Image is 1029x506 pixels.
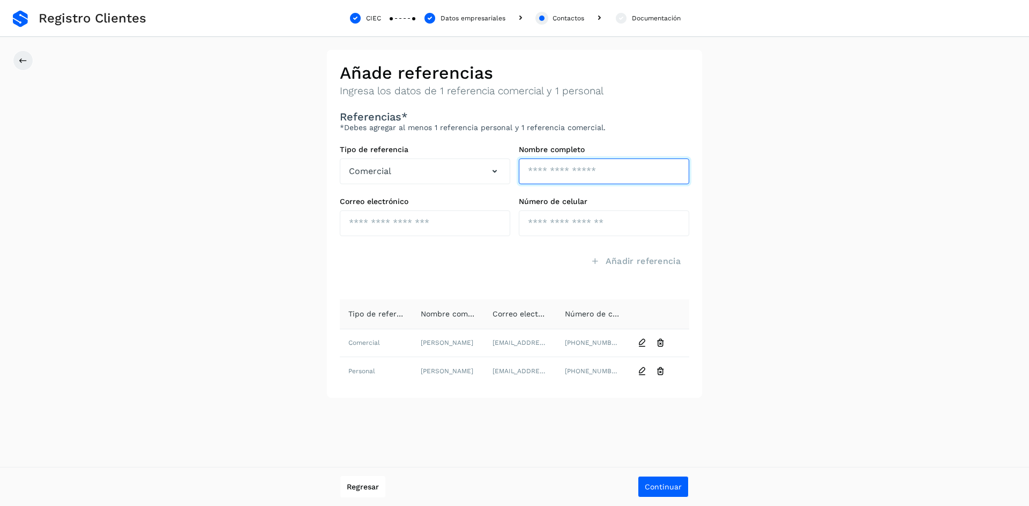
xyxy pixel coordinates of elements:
button: Continuar [638,476,689,497]
label: Tipo de referencia [340,145,510,154]
p: Ingresa los datos de 1 referencia comercial y 1 personal [340,85,689,97]
td: [PERSON_NAME] [412,329,484,357]
span: Número de celular [565,309,633,318]
span: Continuar [645,483,682,490]
div: Documentación [632,13,681,23]
td: [PHONE_NUMBER] [556,357,629,385]
span: Comercial [349,165,391,178]
td: [EMAIL_ADDRESS][DOMAIN_NAME] [484,357,556,385]
label: Correo electrónico [340,197,510,206]
td: [PERSON_NAME] [412,357,484,385]
div: CIEC [366,13,381,23]
span: Comercial [348,339,380,346]
td: [PHONE_NUMBER] [556,329,629,357]
div: Contactos [553,13,584,23]
button: Regresar [340,476,385,497]
label: Nombre completo [519,145,689,154]
td: [EMAIL_ADDRESS][DOMAIN_NAME] [484,329,556,357]
span: Regresar [347,483,379,490]
p: *Debes agregar al menos 1 referencia personal y 1 referencia comercial. [340,123,689,132]
span: Registro Clientes [39,11,146,26]
span: Correo electrónico [493,309,561,318]
span: Nombre completo [421,309,487,318]
h3: Referencias* [340,110,689,123]
span: Personal [348,367,375,375]
span: Tipo de referencia [348,309,416,318]
label: Número de celular [519,197,689,206]
span: Añadir referencia [606,255,681,267]
div: Datos empresariales [441,13,505,23]
h2: Añade referencias [340,63,689,83]
button: Añadir referencia [582,249,689,274]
